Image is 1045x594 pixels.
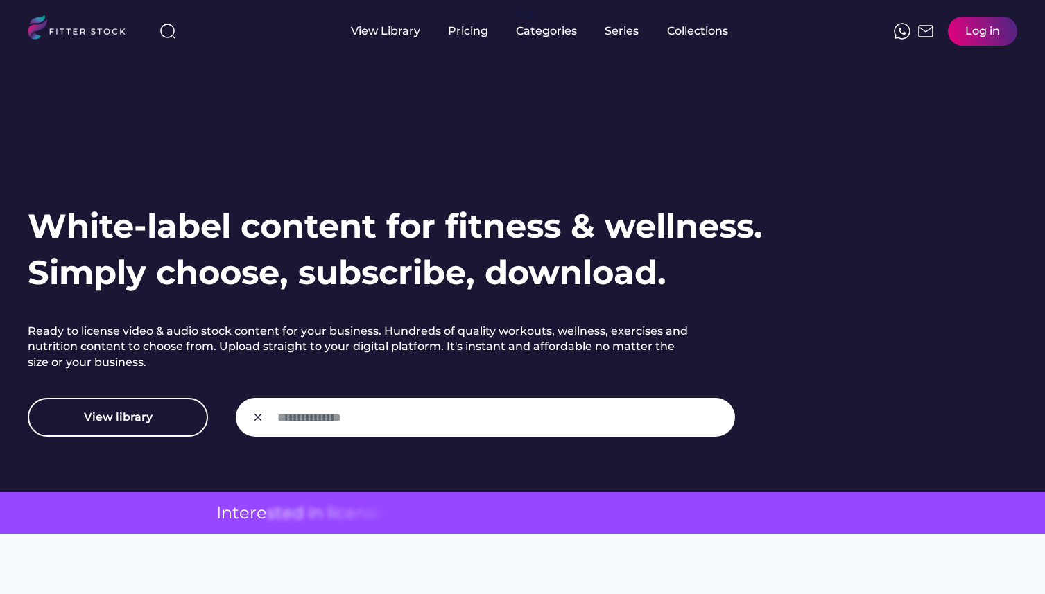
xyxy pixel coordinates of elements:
[232,501,239,525] span: t
[159,23,176,40] img: search-normal%203.svg
[367,501,375,525] span: s
[282,501,293,525] span: e
[308,501,312,525] span: i
[28,398,208,437] button: View library
[516,7,534,21] div: fvck
[239,501,250,525] span: e
[267,501,275,525] span: s
[917,23,934,40] img: Frame%2051.svg
[250,409,266,426] img: Group%201000002326.svg
[987,539,1031,580] iframe: chat widget
[516,24,577,39] div: Categories
[448,24,488,39] div: Pricing
[28,324,693,370] h2: Ready to license video & audio stock content for your business. Hundreds of quality workouts, wel...
[379,501,390,525] span: n
[250,501,257,525] span: r
[216,501,221,525] span: I
[293,501,304,525] span: d
[667,24,728,39] div: Collections
[275,501,282,525] span: t
[28,203,763,296] h1: White-label content for fitness & wellness. Simply choose, subscribe, download.
[356,501,367,525] span: n
[605,24,639,39] div: Series
[312,501,323,525] span: n
[345,501,356,525] span: e
[331,501,336,525] span: i
[221,501,232,525] span: n
[375,501,379,525] span: i
[894,23,910,40] img: meteor-icons_whatsapp%20%281%29.svg
[257,501,267,525] span: e
[965,24,1000,39] div: Log in
[351,24,420,39] div: View Library
[965,476,1035,540] iframe: chat widget
[28,15,137,44] img: LOGO.svg
[327,501,331,525] span: l
[336,501,345,525] span: c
